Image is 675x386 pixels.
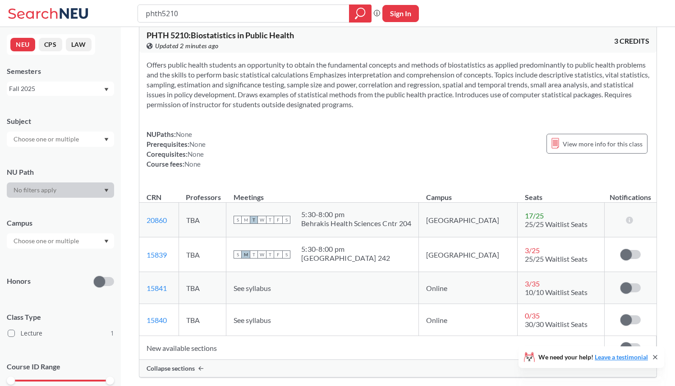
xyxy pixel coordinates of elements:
[301,245,390,254] div: 5:30 - 8:00 pm
[7,182,114,198] div: Dropdown arrow
[525,320,588,328] span: 30/30 Waitlist Seats
[234,250,242,259] span: S
[9,134,85,145] input: Choose one or multiple
[7,116,114,126] div: Subject
[301,210,411,219] div: 5:30 - 8:00 pm
[147,216,167,224] a: 20860
[419,237,518,272] td: [GEOGRAPHIC_DATA]
[7,362,114,372] p: Course ID Range
[525,220,588,228] span: 25/25 Waitlist Seats
[179,183,226,203] th: Professors
[104,240,109,243] svg: Dropdown arrow
[234,284,271,292] span: See syllabus
[139,336,605,360] td: New available sections
[250,216,258,224] span: T
[189,140,206,148] span: None
[7,276,31,286] p: Honors
[7,66,114,76] div: Semesters
[355,7,366,20] svg: magnifying glass
[7,82,114,96] div: Fall 2025Dropdown arrow
[419,183,518,203] th: Campus
[9,84,103,94] div: Fall 2025
[419,203,518,237] td: [GEOGRAPHIC_DATA]
[147,60,649,109] section: Offers public health students an opportunity to obtain the fundamental concepts and methods of bi...
[382,5,419,22] button: Sign In
[104,189,109,192] svg: Dropdown arrow
[39,38,62,51] button: CPS
[139,360,657,377] div: Collapse sections
[179,203,226,237] td: TBA
[242,216,250,224] span: M
[282,250,290,259] span: S
[145,6,343,21] input: Class, professor, course number, "phrase"
[147,250,167,259] a: 15839
[179,237,226,272] td: TBA
[274,250,282,259] span: F
[258,250,266,259] span: W
[525,311,540,320] span: 0 / 35
[147,192,161,202] div: CRN
[266,250,274,259] span: T
[104,88,109,91] svg: Dropdown arrow
[184,160,201,168] span: None
[518,183,605,203] th: Seats
[242,250,250,259] span: M
[147,364,195,372] span: Collapse sections
[179,304,226,336] td: TBA
[179,272,226,304] td: TBA
[147,316,167,324] a: 15840
[250,250,258,259] span: T
[7,312,114,322] span: Class Type
[525,288,588,296] span: 10/10 Waitlist Seats
[525,254,588,263] span: 25/25 Waitlist Seats
[147,30,294,40] span: PHTH 5210 : Biostatistics in Public Health
[266,216,274,224] span: T
[614,36,649,46] span: 3 CREDITS
[301,254,390,263] div: [GEOGRAPHIC_DATA] 242
[563,138,643,150] span: View more info for this class
[525,246,540,254] span: 3 / 25
[226,183,419,203] th: Meetings
[258,216,266,224] span: W
[419,304,518,336] td: Online
[7,218,114,228] div: Campus
[104,138,109,141] svg: Dropdown arrow
[176,130,192,138] span: None
[7,233,114,249] div: Dropdown arrow
[419,272,518,304] td: Online
[301,219,411,228] div: Behrakis Health Sciences Cntr 204
[188,150,204,158] span: None
[110,328,114,338] span: 1
[9,236,85,246] input: Choose one or multiple
[282,216,290,224] span: S
[147,284,167,292] a: 15841
[349,5,372,23] div: magnifying glass
[155,41,219,51] span: Updated 2 minutes ago
[274,216,282,224] span: F
[605,183,657,203] th: Notifications
[8,327,114,339] label: Lecture
[66,38,92,51] button: LAW
[147,129,206,169] div: NUPaths: Prerequisites: Corequisites: Course fees:
[525,279,540,288] span: 3 / 35
[10,38,35,51] button: NEU
[7,167,114,177] div: NU Path
[595,353,648,361] a: Leave a testimonial
[525,211,544,220] span: 17 / 25
[7,132,114,147] div: Dropdown arrow
[538,354,648,360] span: We need your help!
[234,316,271,324] span: See syllabus
[234,216,242,224] span: S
